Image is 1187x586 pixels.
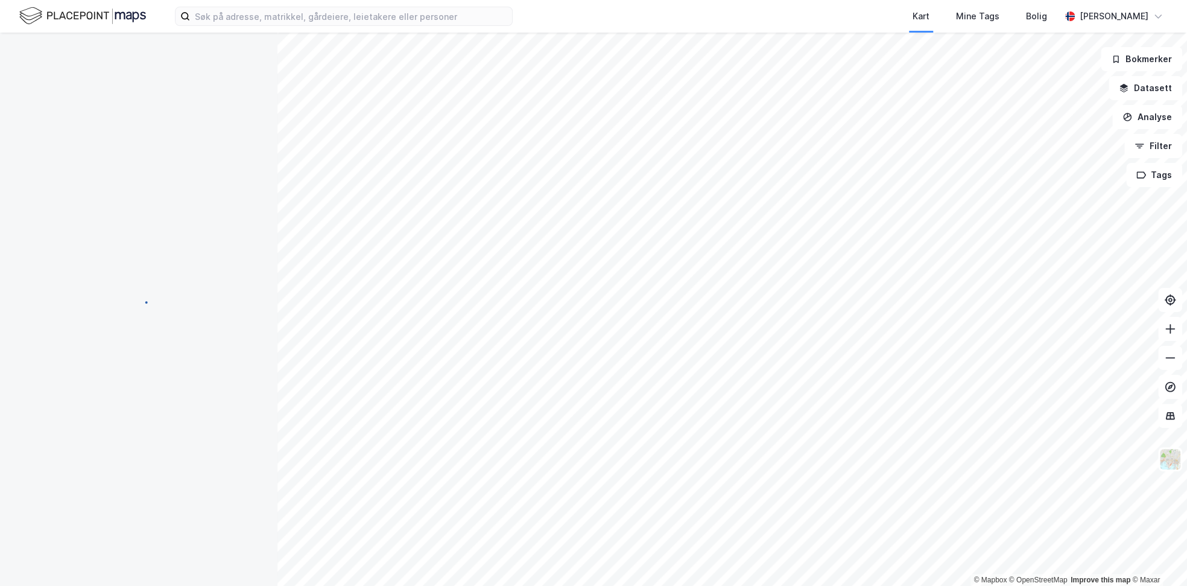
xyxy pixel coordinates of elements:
[1127,528,1187,586] iframe: Chat Widget
[1124,134,1182,158] button: Filter
[1127,528,1187,586] div: Kontrollprogram for chat
[1026,9,1047,24] div: Bolig
[1071,576,1130,584] a: Improve this map
[956,9,999,24] div: Mine Tags
[973,576,1007,584] a: Mapbox
[19,5,146,27] img: logo.f888ab2527a4732fd821a326f86c7f29.svg
[1080,9,1148,24] div: [PERSON_NAME]
[1126,163,1182,187] button: Tags
[1109,76,1182,100] button: Datasett
[190,7,512,25] input: Søk på adresse, matrikkel, gårdeiere, leietakere eller personer
[1101,47,1182,71] button: Bokmerker
[1009,576,1068,584] a: OpenStreetMap
[913,9,929,24] div: Kart
[1159,448,1182,471] img: Z
[1112,105,1182,129] button: Analyse
[129,293,148,312] img: spinner.a6d8c91a73a9ac5275cf975e30b51cfb.svg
